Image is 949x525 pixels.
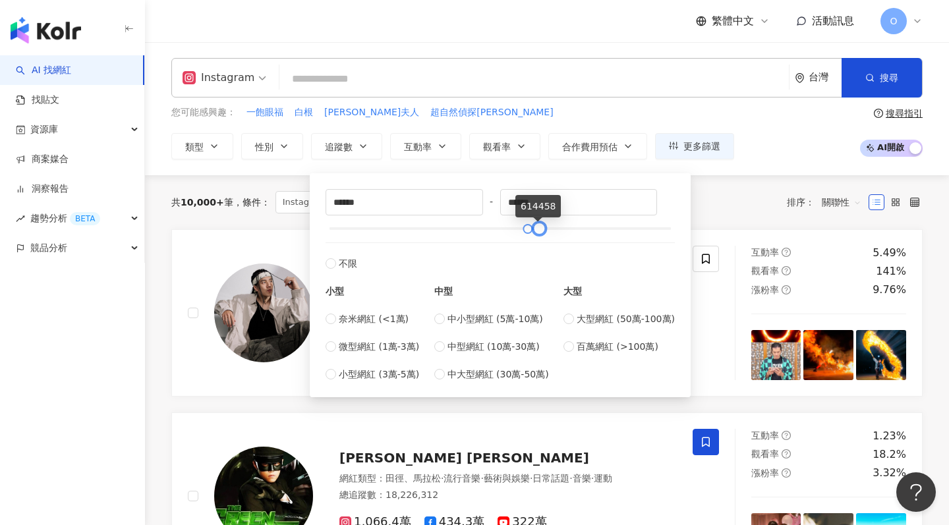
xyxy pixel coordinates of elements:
span: 趨勢分析 [30,204,100,233]
button: 類型 [171,133,233,159]
span: 中小型網紅 (5萬-10萬) [447,312,543,326]
span: 流行音樂 [444,473,480,484]
span: 不限 [339,256,357,271]
span: 觀看率 [751,265,779,276]
span: 觀看率 [751,449,779,459]
span: · [591,473,594,484]
span: · [530,473,532,484]
a: searchAI 找網紅 [16,64,71,77]
span: 關聯性 [822,192,861,213]
span: - [483,194,500,209]
button: 超自然偵探[PERSON_NAME] [430,105,554,120]
div: 搜尋指引 [886,108,923,119]
span: question-circle [874,109,883,118]
span: 互動率 [404,142,432,152]
span: · [441,473,444,484]
span: 漲粉率 [751,285,779,295]
span: 音樂 [573,473,591,484]
span: 活動訊息 [812,14,854,27]
span: 藝術與娛樂 [484,473,530,484]
div: 5.49% [873,246,906,260]
span: 條件 ： [233,197,270,207]
img: logo [11,17,81,43]
span: 運動 [594,473,612,484]
span: [PERSON_NAME]夫人 [324,106,419,119]
div: 614458 [515,195,561,217]
span: 您可能感興趣： [171,106,236,119]
span: 更多篩選 [683,141,720,152]
span: 中大型網紅 (30萬-50萬) [447,367,549,381]
span: 小型網紅 (3萬-5萬) [339,367,419,381]
span: [PERSON_NAME] [PERSON_NAME] [339,450,589,466]
button: [PERSON_NAME]夫人 [324,105,420,120]
a: 洞察報告 [16,182,69,196]
img: post-image [803,330,853,380]
span: 資源庫 [30,115,58,144]
iframe: Help Scout Beacon - Open [896,472,936,512]
a: 找貼文 [16,94,59,107]
div: Instagram [183,67,254,88]
button: 一飽眼福 [246,105,284,120]
span: question-circle [782,468,791,478]
button: 追蹤數 [311,133,382,159]
div: 小型 [326,284,419,298]
div: 網紅類型 ： [339,472,677,485]
button: 觀看率 [469,133,540,159]
div: 中型 [434,284,549,298]
span: 類型 [185,142,204,152]
span: question-circle [782,431,791,440]
button: 白根 [294,105,314,120]
button: 搜尋 [842,58,922,97]
div: 141% [876,264,906,279]
button: 性別 [241,133,303,159]
div: 共 筆 [171,197,233,207]
button: 合作費用預估 [548,133,647,159]
span: 搜尋 [880,72,898,83]
span: 日常話題 [532,473,569,484]
span: 合作費用預估 [562,142,618,152]
img: KOL Avatar [214,263,313,362]
span: 一飽眼福 [246,106,283,119]
span: environment [795,73,805,83]
div: 台灣 [809,72,842,83]
div: 1.23% [873,429,906,443]
div: 總追蹤數 ： 18,226,312 [339,489,677,502]
span: 奈米網紅 (<1萬) [339,312,409,326]
span: 追蹤數 [325,142,353,152]
div: 排序： [787,192,869,213]
span: question-circle [782,266,791,275]
span: rise [16,214,25,223]
span: 10,000+ [181,197,224,207]
span: 互動率 [751,430,779,441]
div: 9.76% [873,283,906,297]
span: question-circle [782,285,791,294]
div: 18.2% [873,447,906,462]
span: 中型網紅 (10萬-30萬) [447,339,540,354]
span: 微型網紅 (1萬-3萬) [339,339,419,354]
span: 超自然偵探[PERSON_NAME] [430,106,553,119]
span: question-circle [782,248,791,257]
div: 3.32% [873,466,906,480]
img: post-image [856,330,906,380]
span: 競品分析 [30,233,67,263]
span: Instagram [275,191,347,213]
span: 互動率 [751,247,779,258]
span: 百萬網紅 (>100萬) [577,339,658,354]
div: 大型 [563,284,675,298]
span: 田徑、馬拉松 [386,473,441,484]
span: 觀看率 [483,142,511,152]
span: O [890,14,897,28]
a: 商案媒合 [16,153,69,166]
span: · [569,473,572,484]
button: 互動率 [390,133,461,159]
img: post-image [751,330,801,380]
span: 大型網紅 (50萬-100萬) [577,312,675,326]
button: 更多篩選 [655,133,734,159]
span: question-circle [782,449,791,458]
span: 性別 [255,142,273,152]
span: 漲粉率 [751,468,779,478]
span: 白根 [295,106,313,119]
div: BETA [70,212,100,225]
span: 繁體中文 [712,14,754,28]
a: KOL Avatar吳奇軒Wu Hsuan奇軒Trickingtricking_wu網紅類型：藝術與娛樂·日常話題·教育與學習·運動總追蹤數：20,641,47081.2萬47.9萬1,570萬... [171,229,923,397]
